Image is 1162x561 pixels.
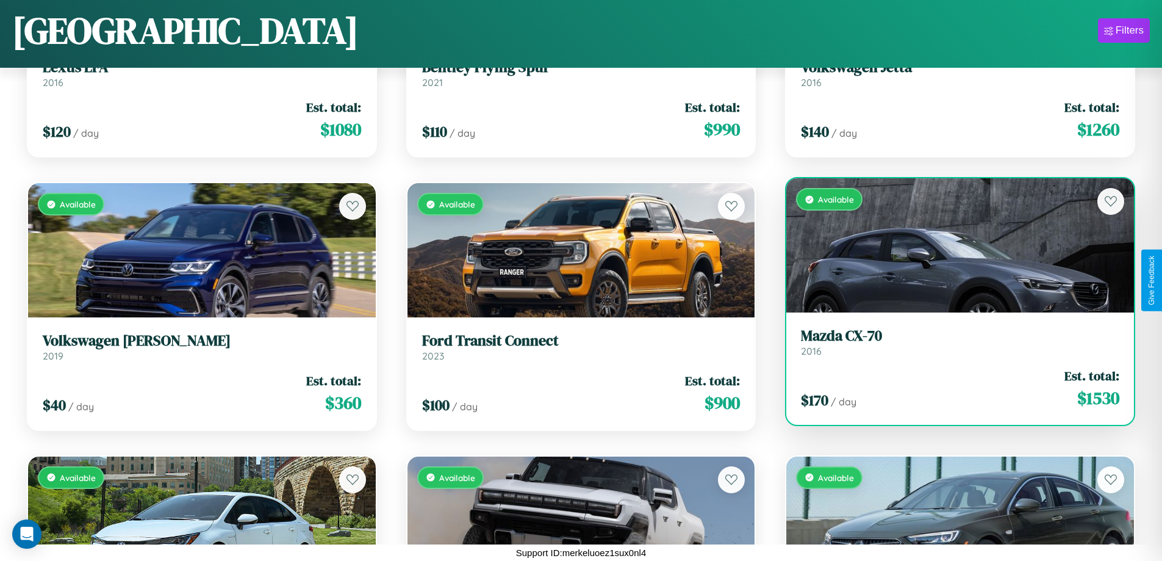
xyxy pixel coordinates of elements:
[439,199,475,209] span: Available
[1064,367,1119,385] span: Est. total:
[43,395,66,415] span: $ 40
[685,98,740,116] span: Est. total:
[422,395,450,415] span: $ 100
[801,345,822,357] span: 2016
[73,127,99,139] span: / day
[422,332,741,362] a: Ford Transit Connect2023
[516,545,646,561] p: Support ID: merkeluoez1sux0nl4
[43,121,71,142] span: $ 120
[43,59,361,76] h3: Lexus LFA
[43,332,361,350] h3: Volkswagen [PERSON_NAME]
[60,472,96,483] span: Available
[1064,98,1119,116] span: Est. total:
[68,400,94,413] span: / day
[422,59,741,76] h3: Bentley Flying Spur
[306,98,361,116] span: Est. total:
[705,391,740,415] span: $ 900
[685,372,740,389] span: Est. total:
[1116,24,1144,37] div: Filters
[43,59,361,89] a: Lexus LFA2016
[320,117,361,142] span: $ 1080
[60,199,96,209] span: Available
[831,127,857,139] span: / day
[801,327,1119,345] h3: Mazda CX-70
[43,350,63,362] span: 2019
[450,127,475,139] span: / day
[801,327,1119,357] a: Mazda CX-702016
[12,519,41,549] div: Open Intercom Messenger
[801,59,1119,89] a: Volkswagen Jetta2016
[439,472,475,483] span: Available
[1077,117,1119,142] span: $ 1260
[43,76,63,89] span: 2016
[12,5,359,56] h1: [GEOGRAPHIC_DATA]
[801,59,1119,76] h3: Volkswagen Jetta
[422,76,443,89] span: 2021
[422,121,447,142] span: $ 110
[422,332,741,350] h3: Ford Transit Connect
[1147,256,1156,305] div: Give Feedback
[818,194,854,204] span: Available
[801,390,828,410] span: $ 170
[422,350,444,362] span: 2023
[1077,386,1119,410] span: $ 1530
[452,400,478,413] span: / day
[704,117,740,142] span: $ 990
[818,472,854,483] span: Available
[801,121,829,142] span: $ 140
[1098,18,1150,43] button: Filters
[801,76,822,89] span: 2016
[306,372,361,389] span: Est. total:
[422,59,741,89] a: Bentley Flying Spur2021
[325,391,361,415] span: $ 360
[831,396,856,408] span: / day
[43,332,361,362] a: Volkswagen [PERSON_NAME]2019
